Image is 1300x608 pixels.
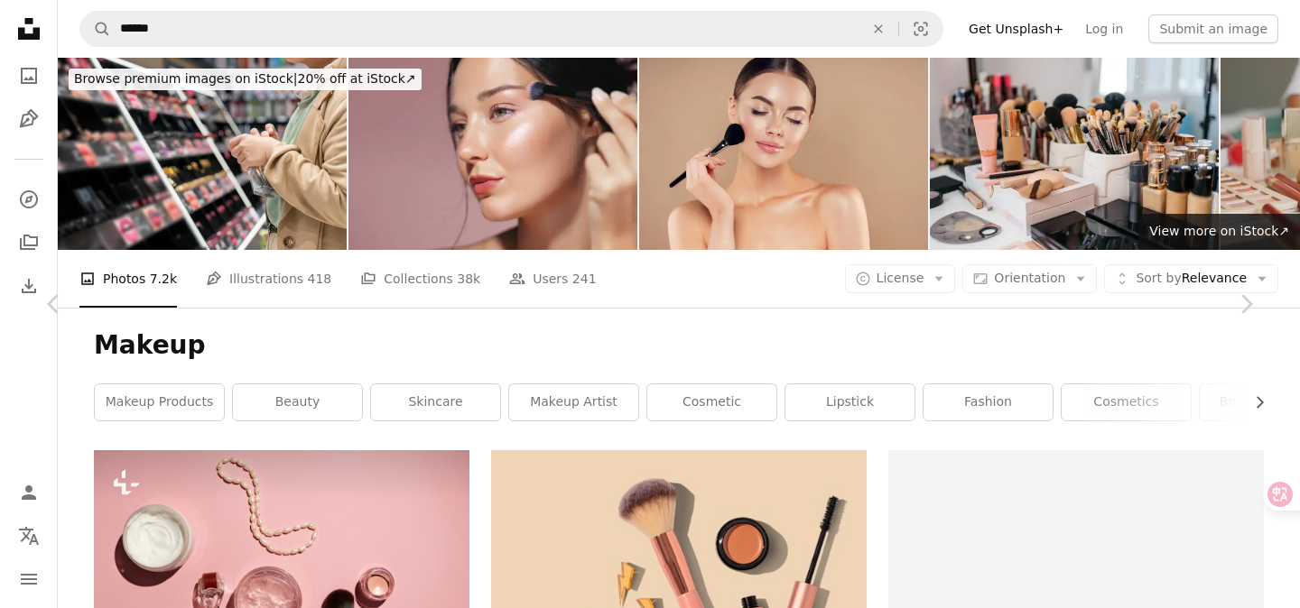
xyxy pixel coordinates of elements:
a: skincare [371,384,500,420]
button: scroll list to the right [1243,384,1264,420]
button: Menu [11,561,47,597]
a: Illustrations [11,101,47,137]
button: Search Unsplash [80,12,111,46]
button: Visual search [899,12,942,46]
a: Users 241 [509,250,596,308]
span: 241 [572,269,597,289]
img: Model Applying Shimmering Highlighter on Cheekbone with Makeup Brush [348,58,637,250]
form: Find visuals sitewide [79,11,943,47]
a: Log in / Sign up [11,474,47,511]
img: Beautiful young woman applying foundation powder [639,58,928,250]
a: Collections 38k [360,250,480,308]
span: Relevance [1136,270,1247,288]
span: Orientation [994,271,1065,285]
a: cosmetic [647,384,776,420]
a: View more on iStock↗ [1138,214,1300,250]
span: Browse premium images on iStock | [74,71,297,86]
button: Language [11,518,47,554]
a: Photos [11,58,47,94]
span: 418 [308,269,332,289]
img: woman choosing lipstick at cosmetic counter in the shop Close-up of young woman choosing lipstick... [58,58,347,250]
button: Clear [859,12,898,46]
a: Log in [1074,14,1134,43]
a: fashion [924,384,1053,420]
span: License [877,271,924,285]
button: Sort byRelevance [1104,264,1278,293]
a: cosmetics [1062,384,1191,420]
a: Illustrations 418 [206,250,331,308]
a: makeup artist [509,384,638,420]
a: lipstick [785,384,915,420]
div: 20% off at iStock ↗ [69,69,422,90]
span: 38k [457,269,480,289]
a: Next [1192,217,1300,391]
button: Orientation [962,264,1097,293]
button: Submit an image [1148,14,1278,43]
a: a pink table with makeup and other items on it [94,567,469,583]
img: A Set Of Makeup Brushes And Beauty Products Arranged On A Desk At The Beautician's Salon [930,58,1219,250]
span: View more on iStock ↗ [1149,224,1289,238]
a: beauty [233,384,362,420]
a: Browse premium images on iStock|20% off at iStock↗ [58,58,432,101]
a: makeup products [95,384,224,420]
span: Sort by [1136,271,1181,285]
a: Get Unsplash+ [958,14,1074,43]
button: License [845,264,956,293]
a: Explore [11,181,47,217]
h1: Makeup [94,329,1264,362]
